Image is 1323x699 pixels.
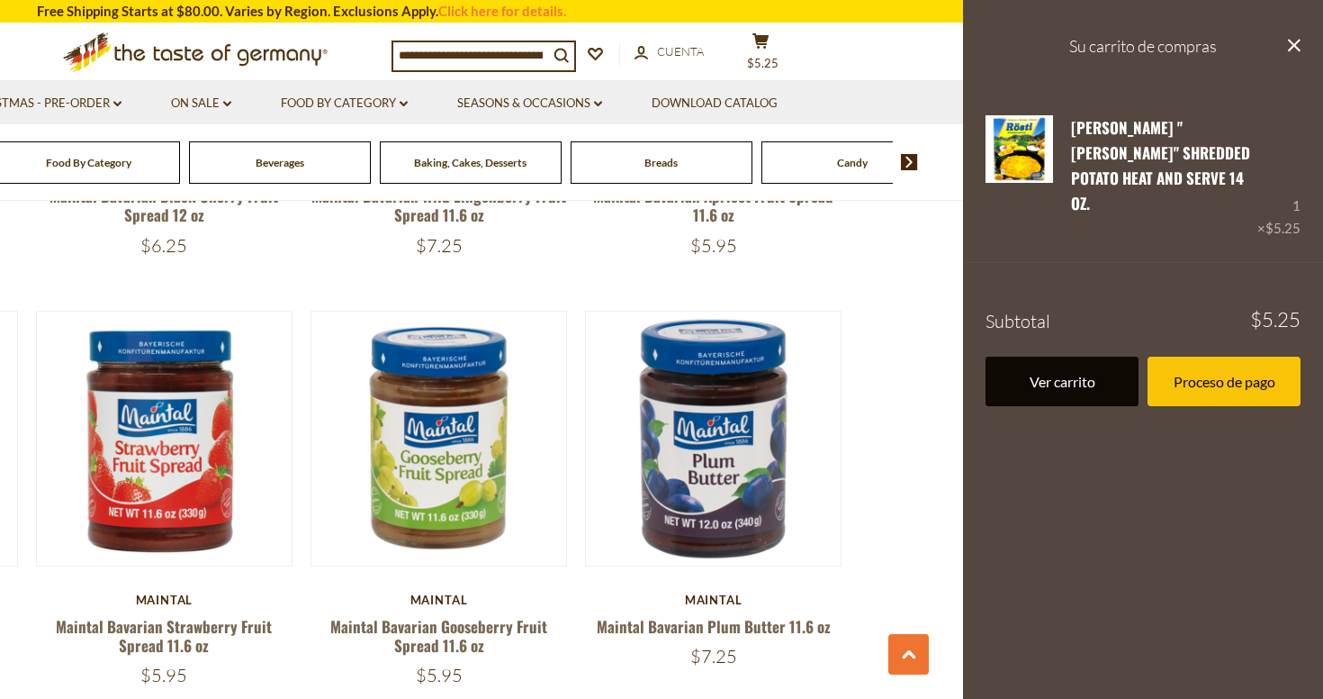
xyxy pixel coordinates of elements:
a: [PERSON_NAME] "[PERSON_NAME]" Shredded Potato Heat and Serve 14 oz. [1071,116,1250,215]
a: Seasons & Occasions [457,94,602,113]
span: Subtotal [985,310,1050,332]
a: Candy [837,156,868,169]
div: Maintal [585,593,841,607]
button: $5.25 [733,32,787,77]
div: 1 × [1257,115,1300,241]
a: Baking, Cakes, Desserts [414,156,526,169]
a: Ver carrito [985,357,1138,406]
a: Beverages [256,156,304,169]
span: $5.95 [140,664,187,686]
a: Maintal Bavarian Strawberry Fruit Spread 11.6 oz [56,615,272,657]
a: Maintal Bavarian Apricot Fruit Spread 11.6 oz [593,185,833,226]
span: $5.25 [747,56,778,70]
a: Cuenta [634,42,704,62]
a: Dr. Knoll "Roesti" Shredded Potato Heat and Serve 14 oz. [985,115,1053,241]
span: Cuenta [657,44,704,59]
a: Food By Category [46,156,131,169]
a: Click here for details. [438,3,566,19]
a: Breads [644,156,678,169]
span: $5.25 [1265,220,1300,236]
a: Food By Category [281,94,408,113]
a: Maintal Bavarian Wild Lingonberry Fruit Spread 11.6 oz [311,185,566,226]
a: Maintal Bavarian Black Cherry Fruit Spread 12 oz [49,185,278,226]
img: next arrow [901,154,918,170]
a: Proceso de pago [1147,357,1300,406]
span: $7.25 [416,234,463,257]
a: On Sale [171,94,231,113]
img: Maintal Bavarian Gooseberry Fruit Spread 11.6 oz [311,312,566,567]
img: Maintal Bavarian Strawberry Fruit Spread 11.6 oz [37,312,292,567]
img: Dr. Knoll "Roesti" Shredded Potato Heat and Serve 14 oz. [985,115,1053,183]
div: Maintal [36,593,292,607]
a: Maintal Bavarian Gooseberry Fruit Spread 11.6 oz [330,615,547,657]
div: Maintal [310,593,567,607]
span: $7.25 [690,645,737,667]
a: Maintal Bavarian Plum Butter 11.6 oz [597,615,831,638]
span: $5.95 [690,234,737,257]
span: $6.25 [140,234,187,257]
img: Maintal Bavarian Plum Butter 11.6 oz [586,312,841,567]
span: $5.25 [1250,310,1300,330]
span: $5.95 [416,664,463,686]
a: Download Catalog [652,94,778,113]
